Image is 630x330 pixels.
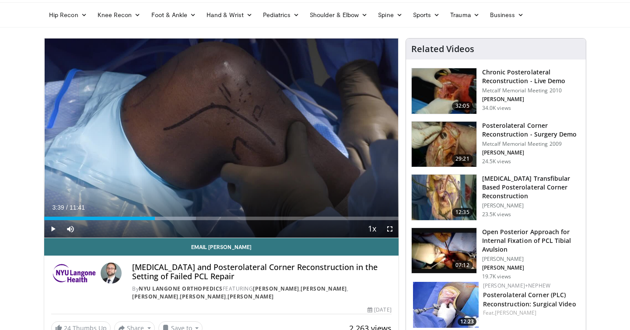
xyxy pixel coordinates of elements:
[413,282,479,328] a: 12:23
[482,264,581,271] p: [PERSON_NAME]
[66,204,68,211] span: /
[92,6,146,24] a: Knee Recon
[381,220,399,238] button: Fullscreen
[408,6,445,24] a: Sports
[44,39,399,238] video-js: Video Player
[483,309,579,317] div: Feat.
[482,121,581,139] h3: Posterolateral Corner Reconstruction - Surgery Demo
[482,174,581,200] h3: [MEDICAL_DATA] Transfibular Based Posterolateral Corner Reconstruction
[452,208,473,217] span: 12:35
[482,256,581,263] p: [PERSON_NAME]
[412,68,476,114] img: lap_3.png.150x105_q85_crop-smart_upscale.jpg
[411,68,581,114] a: 32:05 Chronic Posterolateral Reconstruction - Live Demo Metcalf Memorial Meeting 2010 [PERSON_NAM...
[452,154,473,163] span: 29:21
[485,6,529,24] a: Business
[364,220,381,238] button: Playback Rate
[132,263,391,281] h4: [MEDICAL_DATA] and Posterolateral Corner Reconstruction in the Setting of Failed PCL Repair
[458,318,476,326] span: 12:23
[44,238,399,256] a: Email [PERSON_NAME]
[483,291,576,308] a: Posterolateral Corner (PLC) Reconstruction: Surgical Video
[452,261,473,270] span: 07:12
[482,87,581,94] p: Metcalf Memorial Meeting 2010
[411,44,474,54] h4: Related Videos
[411,121,581,168] a: 29:21 Posterolateral Corner Reconstruction - Surgery Demo Metcalf Memorial Meeting 2009 [PERSON_N...
[412,175,476,220] img: Arciero_-_PLC_3.png.150x105_q85_crop-smart_upscale.jpg
[482,105,511,112] p: 34.0K views
[301,285,347,292] a: [PERSON_NAME]
[483,282,550,289] a: [PERSON_NAME]+Nephew
[201,6,258,24] a: Hand & Wrist
[482,211,511,218] p: 23.5K views
[51,263,97,284] img: NYU Langone Orthopedics
[482,149,581,156] p: [PERSON_NAME]
[146,6,202,24] a: Foot & Ankle
[495,309,536,316] a: [PERSON_NAME]
[139,285,223,292] a: NYU Langone Orthopedics
[227,293,274,300] a: [PERSON_NAME]
[367,306,391,314] div: [DATE]
[132,285,391,301] div: By FEATURING , , , ,
[412,122,476,167] img: 672741_3.png.150x105_q85_crop-smart_upscale.jpg
[258,6,304,24] a: Pediatrics
[411,174,581,221] a: 12:35 [MEDICAL_DATA] Transfibular Based Posterolateral Corner Reconstruction [PERSON_NAME] 23.5K ...
[253,285,299,292] a: [PERSON_NAME]
[44,6,92,24] a: Hip Recon
[44,220,62,238] button: Play
[482,140,581,147] p: Metcalf Memorial Meeting 2009
[482,202,581,209] p: [PERSON_NAME]
[373,6,407,24] a: Spine
[412,228,476,274] img: e9f6b273-e945-4392-879d-473edd67745f.150x105_q85_crop-smart_upscale.jpg
[132,293,178,300] a: [PERSON_NAME]
[452,102,473,110] span: 32:05
[180,293,226,300] a: [PERSON_NAME]
[101,263,122,284] img: Avatar
[62,220,79,238] button: Mute
[482,228,581,254] h3: Open Posterior Approach for Internal Fixation of PCL Tibial Avulsion
[413,282,479,328] img: aa71ed70-e7f5-4b18-9de6-7588daab5da2.150x105_q85_crop-smart_upscale.jpg
[482,273,511,280] p: 19.7K views
[445,6,485,24] a: Trauma
[411,228,581,280] a: 07:12 Open Posterior Approach for Internal Fixation of PCL Tibial Avulsion [PERSON_NAME] [PERSON_...
[70,204,85,211] span: 11:41
[482,68,581,85] h3: Chronic Posterolateral Reconstruction - Live Demo
[482,96,581,103] p: [PERSON_NAME]
[44,217,399,220] div: Progress Bar
[482,158,511,165] p: 24.5K views
[304,6,373,24] a: Shoulder & Elbow
[52,204,64,211] span: 3:39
